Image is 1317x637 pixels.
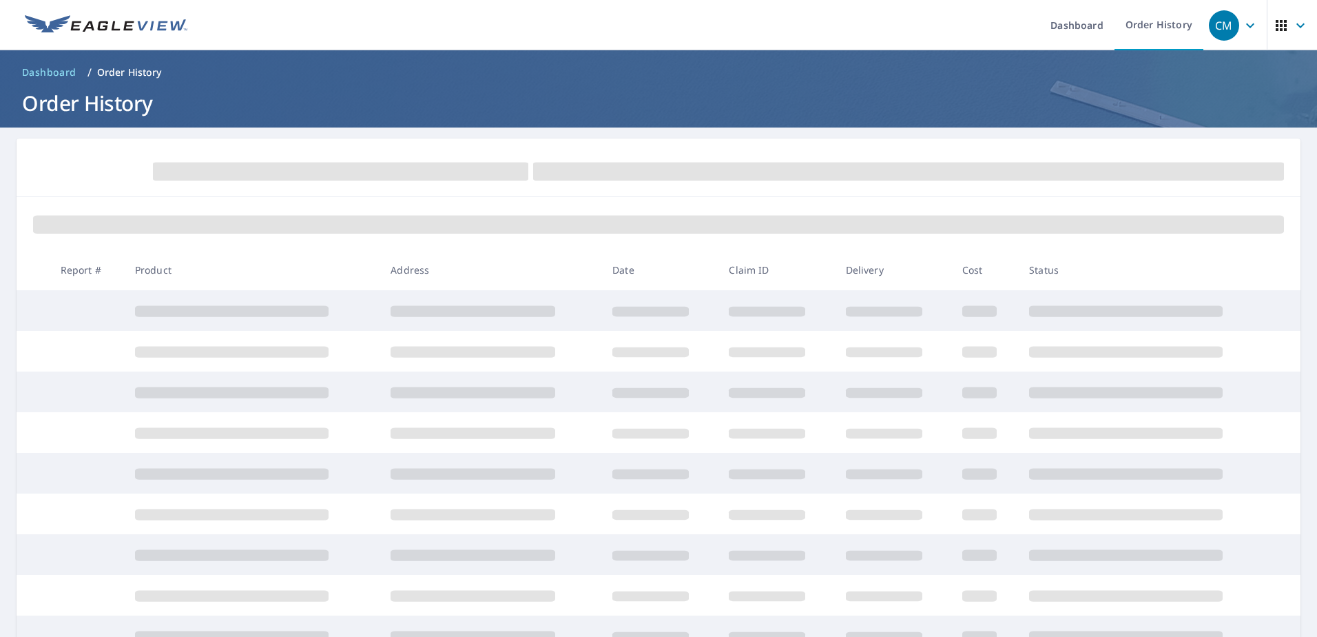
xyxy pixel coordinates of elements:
h1: Order History [17,89,1300,117]
th: Status [1018,250,1274,290]
th: Address [380,250,601,290]
span: Dashboard [22,65,76,79]
a: Dashboard [17,61,82,83]
div: CM [1209,10,1239,41]
th: Report # [50,250,124,290]
img: EV Logo [25,15,187,36]
th: Claim ID [718,250,834,290]
th: Date [601,250,718,290]
th: Cost [951,250,1018,290]
nav: breadcrumb [17,61,1300,83]
li: / [87,64,92,81]
th: Delivery [835,250,951,290]
p: Order History [97,65,162,79]
th: Product [124,250,380,290]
